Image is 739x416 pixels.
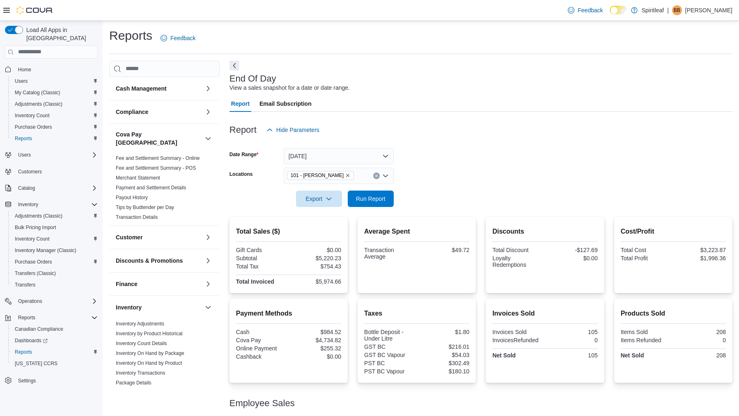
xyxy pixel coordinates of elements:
[231,95,250,112] span: Report
[11,257,55,267] a: Purchase Orders
[11,257,98,267] span: Purchase Orders
[364,360,415,366] div: PST BC
[116,155,200,161] span: Fee and Settlement Summary - Online
[290,255,341,261] div: $5,220.23
[116,340,167,347] span: Inventory Count Details
[291,171,344,180] span: 101 - [PERSON_NAME]
[8,323,101,335] button: Canadian Compliance
[547,247,598,253] div: -$127.69
[11,223,60,232] a: Bulk Pricing Import
[116,360,182,366] a: Inventory On Hand by Product
[15,224,56,231] span: Bulk Pricing Import
[203,279,213,289] button: Finance
[15,313,98,323] span: Reports
[621,329,672,335] div: Items Sold
[230,171,253,177] label: Locations
[348,191,394,207] button: Run Report
[621,255,672,261] div: Total Profit
[418,247,469,253] div: $49.72
[492,255,543,268] div: Loyalty Redemptions
[116,257,202,265] button: Discounts & Promotions
[15,313,39,323] button: Reports
[2,312,101,323] button: Reports
[8,335,101,346] a: Dashboards
[116,204,174,211] span: Tips by Budtender per Day
[11,88,64,98] a: My Catalog (Classic)
[203,232,213,242] button: Customer
[157,30,199,46] a: Feedback
[8,268,101,279] button: Transfers (Classic)
[8,256,101,268] button: Purchase Orders
[11,234,53,244] a: Inventory Count
[8,245,101,256] button: Inventory Manager (Classic)
[11,234,98,244] span: Inventory Count
[8,222,101,233] button: Bulk Pricing Import
[8,346,101,358] button: Reports
[236,309,341,318] h2: Payment Methods
[116,233,142,241] h3: Customer
[236,247,287,253] div: Gift Cards
[290,337,341,343] div: $4,734.82
[382,173,389,179] button: Open list of options
[11,122,98,132] span: Purchase Orders
[15,64,98,75] span: Home
[203,84,213,93] button: Cash Management
[685,5,732,15] p: [PERSON_NAME]
[290,247,341,253] div: $0.00
[547,255,598,261] div: $0.00
[418,360,469,366] div: $302.49
[15,375,98,385] span: Settings
[675,352,726,359] div: 208
[5,60,98,408] nav: Complex example
[492,329,543,335] div: Invoices Sold
[290,345,341,352] div: $255.32
[284,148,394,164] button: [DATE]
[2,64,101,75] button: Home
[578,6,603,14] span: Feedback
[290,263,341,270] div: $754.43
[290,353,341,360] div: $0.00
[11,347,35,357] a: Reports
[547,337,598,343] div: 0
[15,124,52,130] span: Purchase Orders
[276,126,319,134] span: Hide Parameters
[15,65,34,75] a: Home
[170,34,195,42] span: Feedback
[8,87,101,98] button: My Catalog (Classic)
[116,321,164,327] a: Inventory Adjustments
[11,359,61,368] a: [US_STATE] CCRS
[418,368,469,375] div: $180.10
[8,358,101,369] button: [US_STATE] CCRS
[15,337,48,344] span: Dashboards
[18,66,31,73] span: Home
[230,125,257,135] h3: Report
[15,101,62,107] span: Adjustments (Classic)
[15,150,34,160] button: Users
[11,336,98,346] span: Dashboards
[116,195,148,200] a: Payout History
[18,298,42,305] span: Operations
[364,343,415,350] div: GST BC
[16,6,53,14] img: Cova
[236,329,287,335] div: Cash
[18,314,35,321] span: Reports
[8,279,101,291] button: Transfers
[116,370,165,376] a: Inventory Transactions
[116,205,174,210] a: Tips by Budtender per Day
[8,75,101,87] button: Users
[15,89,60,96] span: My Catalog (Classic)
[109,27,152,44] h1: Reports
[356,195,386,203] span: Run Report
[492,337,543,343] div: InvoicesRefunded
[418,352,469,358] div: $54.03
[11,134,35,143] a: Reports
[11,134,98,143] span: Reports
[18,168,42,175] span: Customers
[116,130,202,147] button: Cova Pay [GEOGRAPHIC_DATA]
[621,247,672,253] div: Total Cost
[116,84,202,93] button: Cash Management
[203,256,213,266] button: Discounts & Promotions
[610,14,610,15] span: Dark Mode
[418,329,469,335] div: $1.80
